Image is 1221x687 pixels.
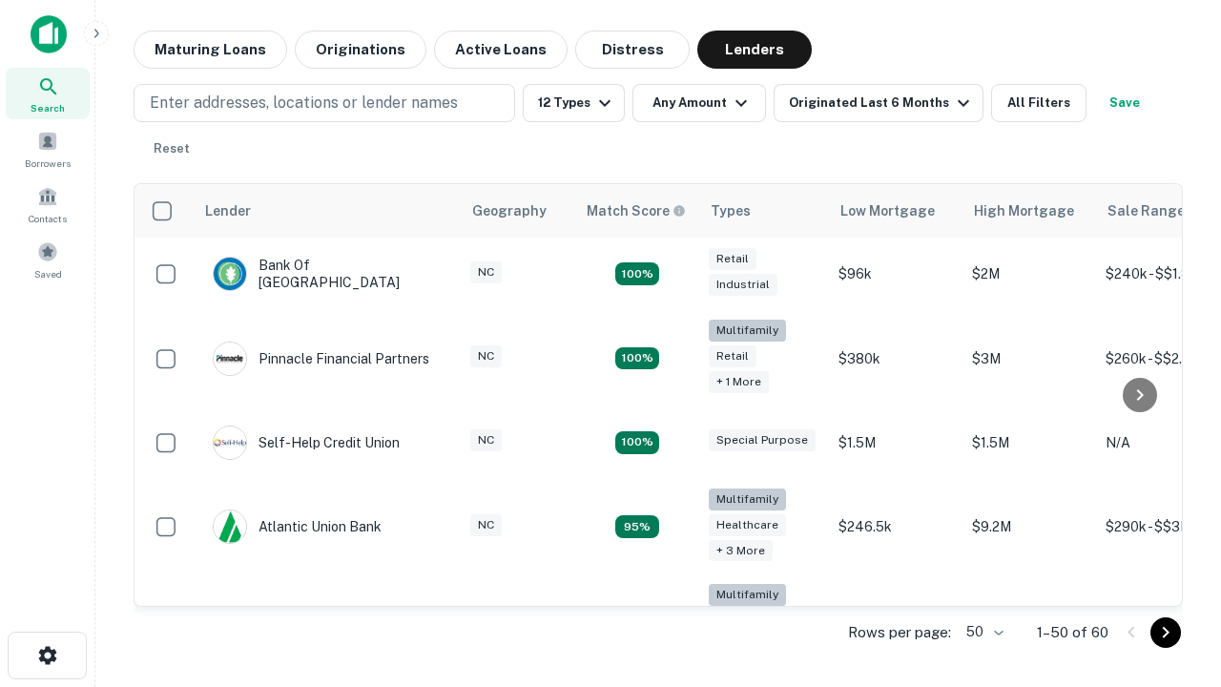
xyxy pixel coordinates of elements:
div: + 1 more [709,371,769,393]
img: picture [214,258,246,290]
button: Active Loans [434,31,568,69]
p: Rows per page: [848,621,951,644]
button: Enter addresses, locations or lender names [134,84,515,122]
span: Contacts [29,211,67,226]
td: $9.2M [962,479,1096,575]
iframe: Chat Widget [1126,473,1221,565]
div: NC [470,261,502,283]
td: $246k [829,574,962,671]
img: picture [214,510,246,543]
div: 50 [959,618,1006,646]
p: 1–50 of 60 [1037,621,1108,644]
th: Geography [461,184,575,238]
span: Search [31,100,65,115]
td: $1.5M [962,406,1096,479]
div: Industrial [709,274,777,296]
button: Reset [141,130,202,168]
td: $3.2M [962,574,1096,671]
a: Contacts [6,178,90,230]
button: Save your search to get updates of matches that match your search criteria. [1094,84,1155,122]
th: Types [699,184,829,238]
td: $3M [962,310,1096,406]
div: Matching Properties: 11, hasApolloMatch: undefined [615,431,659,454]
a: Search [6,68,90,119]
div: Bank Of [GEOGRAPHIC_DATA] [213,257,442,291]
th: High Mortgage [962,184,1096,238]
div: Pinnacle Financial Partners [213,342,429,376]
div: + 3 more [709,540,773,562]
div: Sale Range [1107,199,1185,222]
div: Low Mortgage [840,199,935,222]
div: Retail [709,345,756,367]
button: 12 Types [523,84,625,122]
div: NC [470,514,502,536]
button: Go to next page [1150,617,1181,648]
button: Lenders [697,31,812,69]
td: $246.5k [829,479,962,575]
div: High Mortgage [974,199,1074,222]
a: Saved [6,234,90,285]
img: picture [214,427,246,459]
div: The Fidelity Bank [213,606,367,640]
div: NC [470,429,502,451]
span: Borrowers [25,156,71,171]
img: capitalize-icon.png [31,15,67,53]
div: Lender [205,199,251,222]
a: Borrowers [6,123,90,175]
div: Healthcare [709,514,786,536]
td: $1.5M [829,406,962,479]
div: Geography [472,199,547,222]
th: Lender [194,184,461,238]
div: Types [711,199,751,222]
h6: Match Score [587,200,682,221]
div: Multifamily [709,489,786,510]
div: Originated Last 6 Months [789,92,975,114]
div: Matching Properties: 17, hasApolloMatch: undefined [615,347,659,370]
div: Multifamily [709,320,786,342]
div: NC [470,345,502,367]
button: All Filters [991,84,1086,122]
div: Retail [709,248,756,270]
button: Distress [575,31,690,69]
td: $380k [829,310,962,406]
div: Matching Properties: 15, hasApolloMatch: undefined [615,262,659,285]
div: Special Purpose [709,429,816,451]
div: Capitalize uses an advanced AI algorithm to match your search with the best lender. The match sco... [587,200,686,221]
span: Saved [34,266,62,281]
div: Atlantic Union Bank [213,510,382,544]
th: Low Mortgage [829,184,962,238]
img: picture [214,343,246,375]
td: $96k [829,238,962,310]
th: Capitalize uses an advanced AI algorithm to match your search with the best lender. The match sco... [575,184,699,238]
div: Matching Properties: 9, hasApolloMatch: undefined [615,515,659,538]
div: Multifamily [709,584,786,606]
button: Originations [295,31,426,69]
td: $2M [962,238,1096,310]
button: Maturing Loans [134,31,287,69]
div: Self-help Credit Union [213,426,400,460]
p: Enter addresses, locations or lender names [150,92,458,114]
button: Any Amount [632,84,766,122]
button: Originated Last 6 Months [774,84,983,122]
